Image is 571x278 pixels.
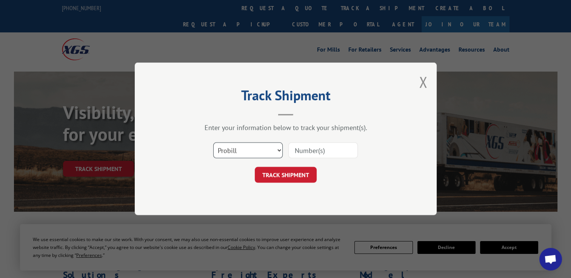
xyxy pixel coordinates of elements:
[419,72,427,92] button: Close modal
[288,143,358,159] input: Number(s)
[172,90,399,104] h2: Track Shipment
[255,167,317,183] button: TRACK SHIPMENT
[539,248,562,270] div: Open chat
[172,124,399,132] div: Enter your information below to track your shipment(s).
